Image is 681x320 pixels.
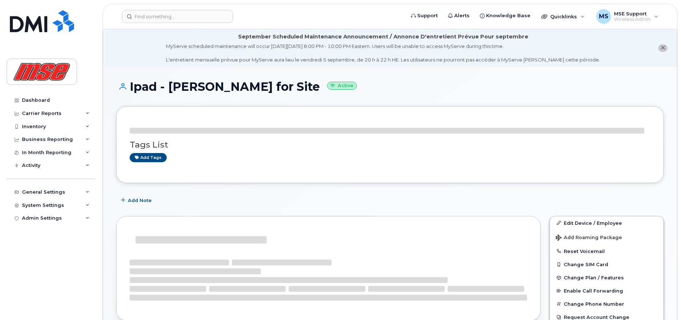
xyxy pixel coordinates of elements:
[128,197,152,204] span: Add Note
[130,153,167,162] a: Add tags
[564,288,623,294] span: Enable Call Forwarding
[116,194,158,207] button: Add Note
[550,284,663,297] button: Enable Call Forwarding
[658,44,667,52] button: close notification
[550,297,663,310] button: Change Phone Number
[550,271,663,284] button: Change Plan / Features
[550,230,663,245] button: Add Roaming Package
[238,33,528,41] div: September Scheduled Maintenance Announcement / Annonce D'entretient Prévue Pour septembre
[166,43,600,63] div: MyServe scheduled maintenance will occur [DATE][DATE] 8:00 PM - 10:00 PM Eastern. Users will be u...
[550,216,663,230] a: Edit Device / Employee
[116,80,664,93] h1: Ipad - [PERSON_NAME] for Site
[327,82,357,90] small: Active
[564,275,624,280] span: Change Plan / Features
[550,245,663,258] button: Reset Voicemail
[130,140,650,149] h3: Tags List
[556,235,622,242] span: Add Roaming Package
[550,258,663,271] button: Change SIM Card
